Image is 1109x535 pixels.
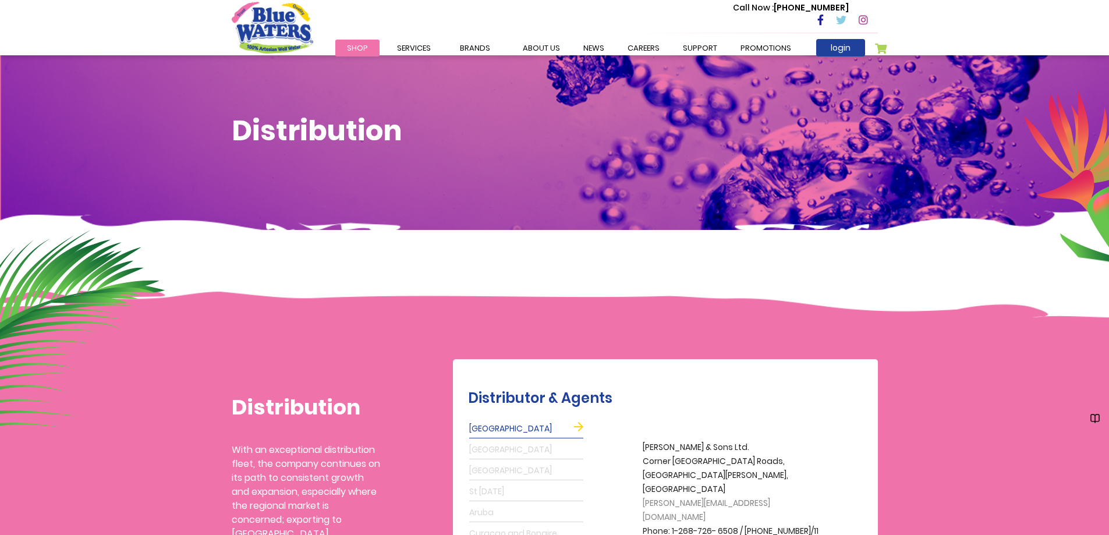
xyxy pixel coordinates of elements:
a: careers [616,40,671,56]
a: about us [511,40,572,56]
span: Call Now : [733,2,774,13]
a: St [DATE] [469,483,583,501]
span: Shop [347,42,368,54]
h2: Distributor & Agents [468,390,872,407]
a: Aruba [469,504,583,522]
a: login [816,39,865,56]
a: News [572,40,616,56]
a: [GEOGRAPHIC_DATA] [469,441,583,459]
p: [PHONE_NUMBER] [733,2,849,14]
a: store logo [232,2,313,53]
h1: Distribution [232,114,878,148]
a: [GEOGRAPHIC_DATA] [469,462,583,480]
a: Promotions [729,40,803,56]
span: [PERSON_NAME][EMAIL_ADDRESS][DOMAIN_NAME] [643,497,770,523]
a: support [671,40,729,56]
h1: Distribution [232,395,380,420]
span: Services [397,42,431,54]
span: Brands [460,42,490,54]
a: [GEOGRAPHIC_DATA] [469,420,583,438]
